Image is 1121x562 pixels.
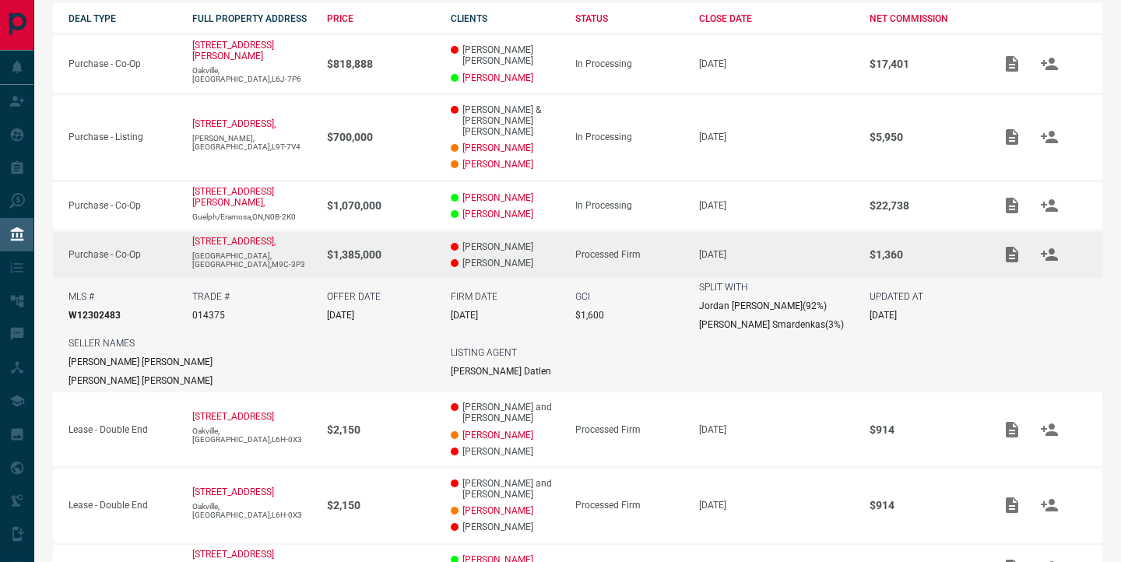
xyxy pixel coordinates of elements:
a: [STREET_ADDRESS] [192,486,274,497]
a: [PERSON_NAME] [462,192,533,203]
a: [PERSON_NAME] [462,505,533,516]
p: [PERSON_NAME] [451,241,559,252]
p: SPLIT WITH [699,282,748,293]
p: Guelph/Eramosa,ON,N0B-2K0 [192,213,311,221]
p: [DATE] [699,58,854,69]
span: Add / View Documents [993,249,1031,260]
div: CLOSE DATE [699,13,854,24]
p: Purchase - Co-Op [69,200,177,211]
p: Lease - Double End [69,500,177,511]
p: [PERSON_NAME] & [PERSON_NAME] [PERSON_NAME] [451,104,559,137]
p: LISTING AGENT [451,347,517,358]
p: TRADE # [192,291,230,302]
p: FIRM DATE [451,291,497,302]
p: [DATE] [699,249,854,260]
span: Match Clients [1031,423,1068,434]
span: Match Clients [1031,199,1068,210]
p: [PERSON_NAME],[GEOGRAPHIC_DATA],L9T-7V4 [192,134,311,151]
p: Oakville,[GEOGRAPHIC_DATA],L6J-7P6 [192,66,311,83]
p: [PERSON_NAME] and [PERSON_NAME] [451,402,559,423]
p: $700,000 [327,131,435,143]
p: Purchase - Listing [69,132,177,142]
p: [DATE] [451,310,478,321]
p: $1,070,000 [327,199,435,212]
div: In Processing [575,132,683,142]
a: [PERSON_NAME] [462,142,533,153]
p: [PERSON_NAME] [PERSON_NAME] [451,44,559,66]
div: In Processing [575,58,683,69]
span: Match Clients [1031,499,1068,510]
p: Lease - Double End [69,424,177,435]
a: [STREET_ADDRESS], [192,236,276,247]
a: [PERSON_NAME] [462,209,533,220]
div: DEAL TYPE [69,13,177,24]
a: [STREET_ADDRESS] [192,549,274,560]
p: [PERSON_NAME] [451,258,559,269]
span: Add / View Documents [993,499,1031,510]
span: Match Clients [1031,58,1068,68]
p: [GEOGRAPHIC_DATA],[GEOGRAPHIC_DATA],M9C-3P3 [192,251,311,269]
p: Jordan [PERSON_NAME] ( 92 %) [699,300,827,311]
p: [DATE] [699,132,854,142]
div: Processed Firm [575,500,683,511]
p: $1,360 [870,248,978,261]
p: [DATE] [870,310,897,321]
div: Processed Firm [575,249,683,260]
span: Match Clients [1031,131,1068,142]
div: NET COMMISSION [870,13,978,24]
p: $2,150 [327,423,435,436]
div: FULL PROPERTY ADDRESS [192,13,311,24]
a: [STREET_ADDRESS] [192,411,274,422]
div: PRICE [327,13,435,24]
p: UPDATED AT [870,291,923,302]
p: [PERSON_NAME] and [PERSON_NAME] [451,478,559,500]
p: Purchase - Co-Op [69,58,177,69]
p: SELLER NAMES [69,338,135,349]
p: [DATE] [699,500,854,511]
a: [PERSON_NAME] [462,159,533,170]
p: [PERSON_NAME] [451,522,559,532]
p: $5,950 [870,131,978,143]
div: Processed Firm [575,424,683,435]
p: MLS # [69,291,94,302]
p: [DATE] [327,310,354,321]
a: [STREET_ADDRESS][PERSON_NAME] [192,40,274,61]
span: Add / View Documents [993,199,1031,210]
p: $914 [870,499,978,511]
p: $17,401 [870,58,978,70]
p: [DATE] [699,200,854,211]
a: [STREET_ADDRESS][PERSON_NAME], [192,186,274,208]
span: Add / View Documents [993,423,1031,434]
p: Oakville,[GEOGRAPHIC_DATA],L6H-0X3 [192,427,311,444]
p: $1,600 [575,310,604,321]
div: STATUS [575,13,683,24]
p: [PERSON_NAME] [PERSON_NAME] [69,375,213,386]
p: [PERSON_NAME] Datlen [451,366,551,377]
p: W12302483 [69,310,121,321]
p: [PERSON_NAME] Smardenkas ( 3 %) [699,319,844,330]
span: Match Clients [1031,249,1068,260]
p: Oakville,[GEOGRAPHIC_DATA],L6H-0X3 [192,502,311,519]
a: [PERSON_NAME] [462,72,533,83]
div: CLIENTS [451,13,559,24]
a: [STREET_ADDRESS], [192,118,276,129]
p: $2,150 [327,499,435,511]
p: [PERSON_NAME] [PERSON_NAME] [69,357,213,367]
div: In Processing [575,200,683,211]
p: $22,738 [870,199,978,212]
span: Add / View Documents [993,131,1031,142]
p: [PERSON_NAME] [451,446,559,457]
p: Purchase - Co-Op [69,249,177,260]
p: $1,385,000 [327,248,435,261]
a: [PERSON_NAME] [462,430,533,441]
p: GCI [575,291,590,302]
p: [DATE] [699,424,854,435]
p: $818,888 [327,58,435,70]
